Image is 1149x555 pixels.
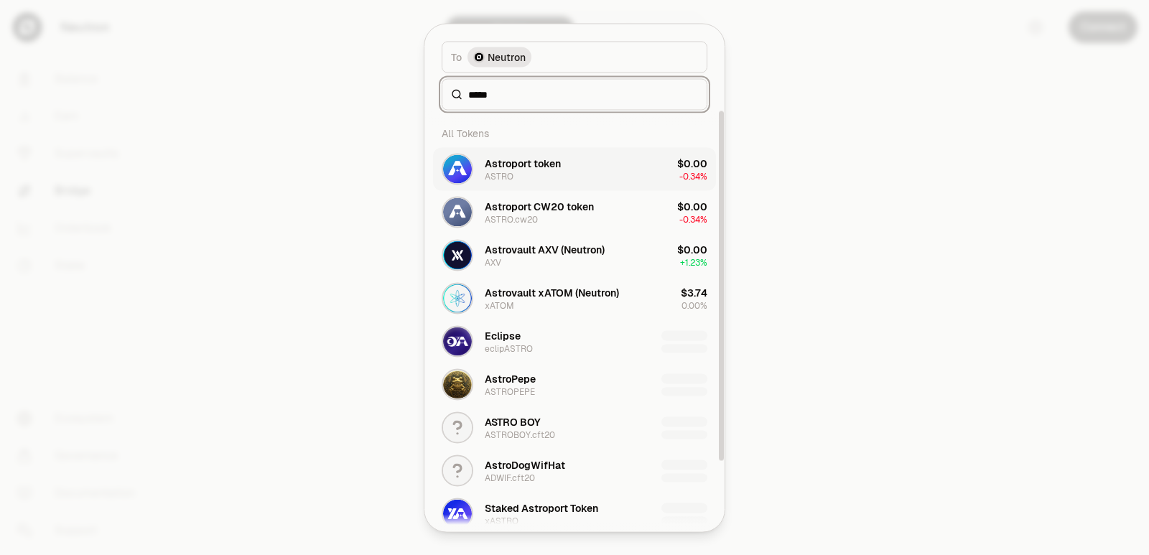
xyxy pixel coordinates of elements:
[485,328,521,342] div: Eclipse
[488,50,526,64] span: Neutron
[443,370,472,398] img: ASTROPEPE Logo
[485,472,535,483] div: ADWIF.cft20
[485,500,598,515] div: Staked Astroport Token
[485,242,605,256] div: Astrovault AXV (Neutron)
[485,429,555,440] div: ASTROBOY.cft20
[433,118,716,147] div: All Tokens
[485,285,619,299] div: Astrovault xATOM (Neutron)
[433,406,716,449] button: ASTRO BOYASTROBOY.cft20
[485,457,565,472] div: AstroDogWifHat
[433,320,716,363] button: eclipASTRO LogoEclipseeclipASTRO
[443,284,472,312] img: xATOM Logo
[451,50,462,64] span: To
[433,147,716,190] button: ASTRO LogoAstroport tokenASTRO$0.00-0.34%
[677,156,707,170] div: $0.00
[433,363,716,406] button: ASTROPEPE LogoAstroPepeASTROPEPE
[485,213,538,225] div: ASTRO.cw20
[677,199,707,213] div: $0.00
[443,241,472,269] img: AXV Logo
[485,156,561,170] div: Astroport token
[443,154,472,183] img: ASTRO Logo
[443,197,472,226] img: ASTRO.cw20 Logo
[680,256,707,268] span: + 1.23%
[485,256,501,268] div: AXV
[433,449,716,492] button: AstroDogWifHatADWIF.cft20
[485,371,536,386] div: AstroPepe
[682,299,707,311] span: 0.00%
[485,299,514,311] div: xATOM
[433,190,716,233] button: ASTRO.cw20 LogoAstroport CW20 tokenASTRO.cw20$0.00-0.34%
[443,327,472,355] img: eclipASTRO Logo
[433,233,716,276] button: AXV LogoAstrovault AXV (Neutron)AXV$0.00+1.23%
[442,41,707,73] button: ToNeutron LogoNeutron
[485,386,535,397] div: ASTROPEPE
[485,414,541,429] div: ASTRO BOY
[485,342,533,354] div: eclipASTRO
[433,492,716,535] button: xASTRO LogoStaked Astroport TokenxASTRO
[681,285,707,299] div: $3.74
[485,199,594,213] div: Astroport CW20 token
[443,499,472,528] img: xASTRO Logo
[485,170,513,182] div: ASTRO
[677,242,707,256] div: $0.00
[485,515,518,526] div: xASTRO
[433,276,716,320] button: xATOM LogoAstrovault xATOM (Neutron)xATOM$3.740.00%
[679,170,707,182] span: -0.34%
[475,52,483,61] img: Neutron Logo
[679,213,707,225] span: -0.34%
